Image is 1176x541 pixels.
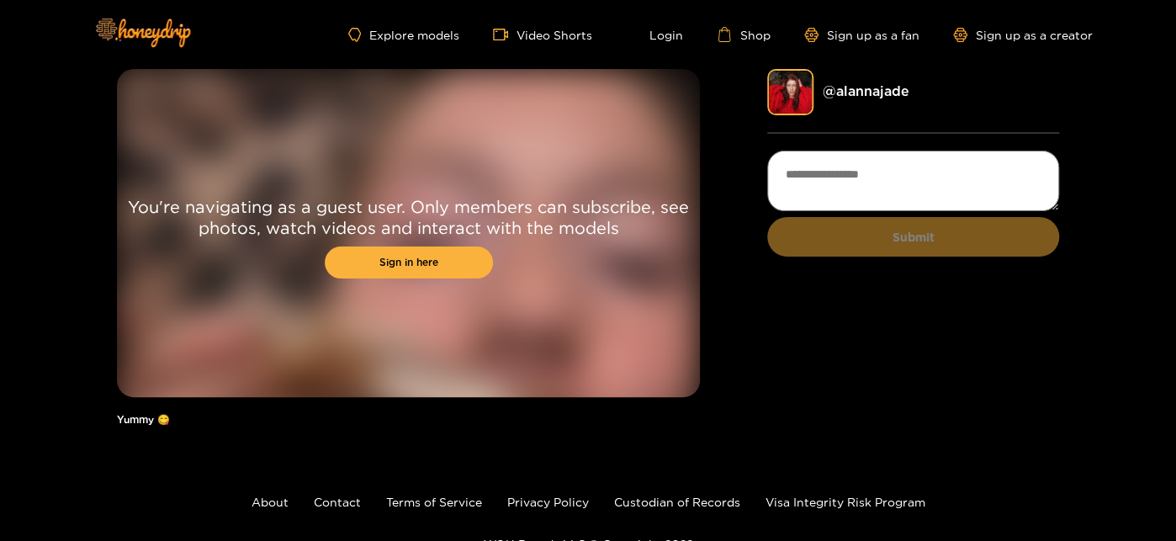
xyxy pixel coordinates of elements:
a: Video Shorts [493,27,592,42]
button: Submit [767,217,1059,257]
img: alannajade [767,69,813,115]
a: Login [626,27,683,42]
span: video-camera [493,27,516,42]
a: Shop [717,27,771,42]
a: Terms of Service [386,496,482,508]
a: Custodian of Records [614,496,740,508]
a: Visa Integrity Risk Program [765,496,925,508]
h1: Yummy 😋 [117,414,700,426]
a: Privacy Policy [507,496,589,508]
a: Sign up as a fan [804,28,919,42]
p: You're navigating as a guest user. Only members can subscribe, see photos, watch videos and inter... [117,196,700,238]
a: About [252,496,289,508]
a: @ alannajade [822,83,908,98]
a: Sign up as a creator [953,28,1093,42]
a: Contact [314,496,361,508]
a: Explore models [348,28,459,42]
a: Sign in here [325,247,493,278]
